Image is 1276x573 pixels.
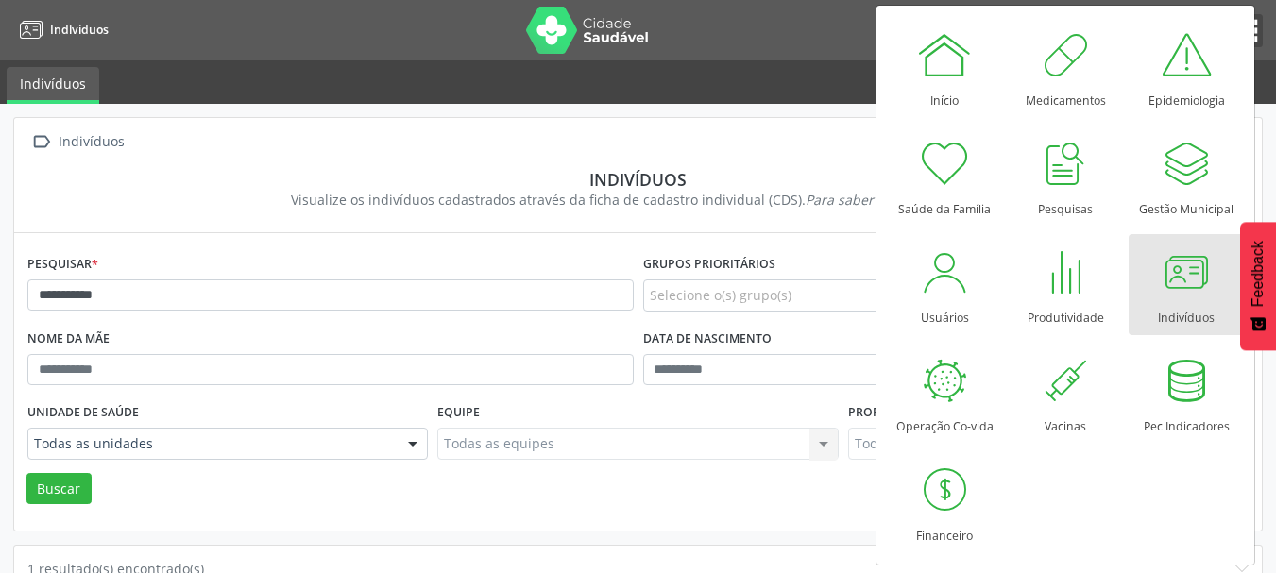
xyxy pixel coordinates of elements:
[13,14,109,45] a: Indivíduos
[1008,17,1124,118] a: Medicamentos
[27,128,128,156] a:  Indivíduos
[1008,126,1124,227] a: Pesquisas
[1008,343,1124,444] a: Vacinas
[1250,241,1267,307] span: Feedback
[1129,343,1245,444] a: Pec Indicadores
[1129,17,1245,118] a: Epidemiologia
[650,285,791,305] span: Selecione o(s) grupo(s)
[887,17,1003,118] a: Início
[1008,234,1124,335] a: Produtividade
[1129,126,1245,227] a: Gestão Municipal
[806,191,985,209] i: Para saber mais,
[26,473,92,505] button: Buscar
[27,250,98,279] label: Pesquisar
[643,250,775,279] label: Grupos prioritários
[27,128,55,156] i: 
[27,325,110,354] label: Nome da mãe
[1240,222,1276,350] button: Feedback - Mostrar pesquisa
[643,325,772,354] label: Data de nascimento
[27,398,139,428] label: Unidade de saúde
[887,343,1003,444] a: Operação Co-vida
[41,190,1235,210] div: Visualize os indivíduos cadastrados através da ficha de cadastro individual (CDS).
[50,22,109,38] span: Indivíduos
[7,67,99,104] a: Indivíduos
[34,434,389,453] span: Todas as unidades
[55,128,128,156] div: Indivíduos
[887,452,1003,553] a: Financeiro
[1129,234,1245,335] a: Indivíduos
[887,234,1003,335] a: Usuários
[887,126,1003,227] a: Saúde da Família
[41,169,1235,190] div: Indivíduos
[848,398,933,428] label: Profissional
[437,398,480,428] label: Equipe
